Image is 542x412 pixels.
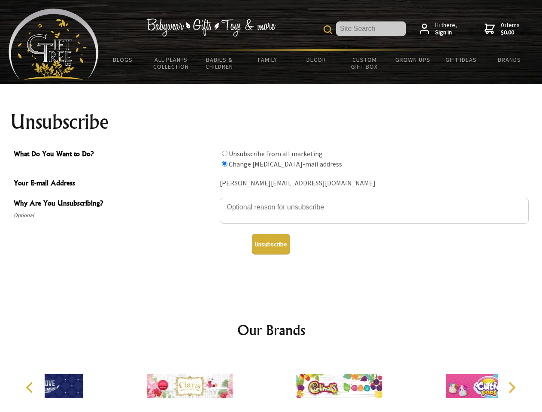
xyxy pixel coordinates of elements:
label: Change [MEDICAL_DATA]-mail address [229,160,342,168]
strong: Sign in [435,29,457,36]
span: Optional [14,210,215,221]
button: Next [502,378,521,397]
img: product search [324,25,332,34]
span: Your E-mail Address [14,178,215,190]
a: All Plants Collection [147,51,196,76]
img: Babywear - Gifts - Toys & more [147,18,276,36]
img: Babyware - Gifts - Toys and more... [9,9,99,80]
span: What Do You Want to Do? [14,148,215,161]
strong: $0.00 [501,29,520,36]
a: 0 items$0.00 [484,21,520,36]
button: Previous [21,378,40,397]
input: Site Search [336,21,406,36]
a: Family [244,51,292,69]
button: Unsubscribe [252,234,290,254]
input: What Do You Want to Do? [222,151,227,156]
a: Decor [292,51,340,69]
span: Hi there, [435,21,457,36]
span: Why Are You Unsubscribing? [14,198,215,210]
div: [PERSON_NAME][EMAIL_ADDRESS][DOMAIN_NAME] [220,177,529,190]
a: Custom Gift Box [340,51,389,76]
a: Grown Ups [388,51,437,69]
a: Babies & Children [195,51,244,76]
span: 0 items [501,21,520,36]
textarea: Why Are You Unsubscribing? [220,198,529,224]
a: BLOGS [99,51,147,69]
a: Gift Ideas [437,51,485,69]
h2: Our Brands [17,320,525,340]
a: Hi there,Sign in [420,21,457,36]
input: What Do You Want to Do? [222,161,227,167]
a: Brands [485,51,534,69]
h1: Unsubscribe [10,112,532,132]
label: Unsubscribe from all marketing [229,149,323,158]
